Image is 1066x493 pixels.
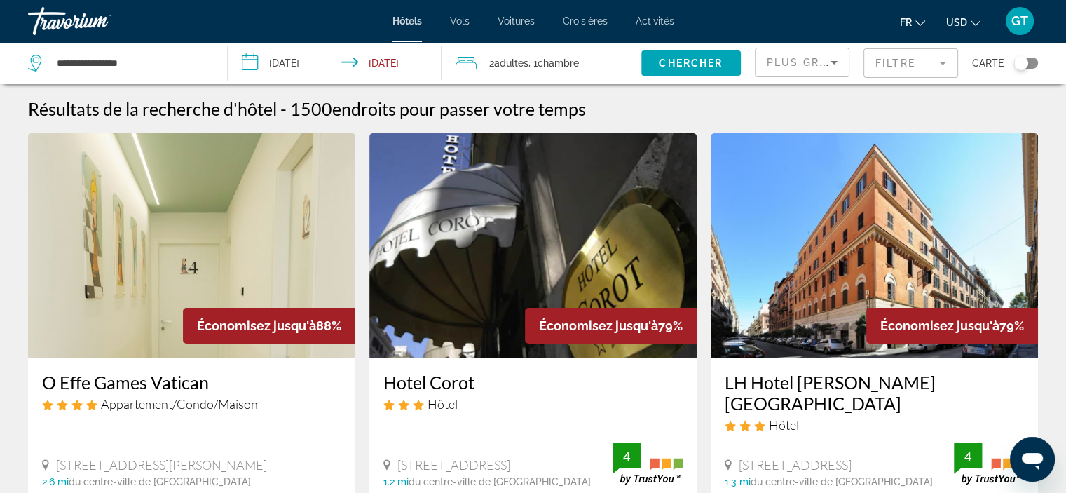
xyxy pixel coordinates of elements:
[56,457,267,473] span: [STREET_ADDRESS][PERSON_NAME]
[863,48,958,79] button: Filter
[725,417,1024,433] div: 3 star Hotel
[450,15,470,27] a: Vols
[954,448,982,465] div: 4
[383,372,683,393] a: Hotel Corot
[528,53,579,73] span: , 1
[498,15,535,27] a: Voitures
[428,396,458,412] span: Hôtel
[613,448,641,465] div: 4
[28,3,168,39] a: Travorium
[866,308,1038,344] div: 79%
[725,372,1024,414] a: LH Hotel [PERSON_NAME] [GEOGRAPHIC_DATA]
[42,396,341,412] div: 4 star Apartment
[442,42,641,84] button: Travelers: 2 adults, 0 children
[383,476,409,487] span: 1.2 mi
[28,133,355,358] img: Hotel image
[397,457,510,473] span: [STREET_ADDRESS]
[659,58,723,69] span: Chercher
[28,98,277,119] h1: Résultats de la recherche d'hôtel
[769,417,799,433] span: Hôtel
[900,12,925,32] button: Change language
[725,476,751,487] span: 1.3 mi
[1011,14,1028,28] span: GT
[489,53,528,73] span: 2
[751,476,933,487] span: du centre-ville de [GEOGRAPHIC_DATA]
[767,57,934,68] span: Plus grandes économies
[613,443,683,485] img: trustyou-badge.svg
[1002,6,1038,36] button: User Menu
[280,98,287,119] span: -
[409,476,591,487] span: du centre-ville de [GEOGRAPHIC_DATA]
[946,12,980,32] button: Change currency
[101,396,258,412] span: Appartement/Condo/Maison
[332,98,586,119] span: endroits pour passer votre temps
[954,443,1024,485] img: trustyou-badge.svg
[946,17,967,28] span: USD
[494,58,528,69] span: Adultes
[972,53,1004,73] span: Carte
[1010,437,1055,482] iframe: Bouton de lancement de la fenêtre de messagerie
[290,98,586,119] h2: 1500
[767,54,838,71] mat-select: Sort by
[636,15,674,27] a: Activités
[539,318,658,333] span: Économisez jusqu'à
[369,133,697,358] img: Hotel image
[525,308,697,344] div: 79%
[538,58,579,69] span: Chambre
[739,457,852,473] span: [STREET_ADDRESS]
[880,318,999,333] span: Économisez jusqu'à
[228,42,442,84] button: Check-in date: Mar 13, 2026 Check-out date: Mar 16, 2026
[563,15,608,27] a: Croisières
[183,308,355,344] div: 88%
[392,15,422,27] a: Hôtels
[42,372,341,393] a: O Effe Games Vatican
[69,476,251,487] span: du centre-ville de [GEOGRAPHIC_DATA]
[641,50,741,76] button: Chercher
[900,17,912,28] span: fr
[1004,57,1038,69] button: Toggle map
[383,396,683,412] div: 3 star Hotel
[711,133,1038,358] img: Hotel image
[197,318,316,333] span: Économisez jusqu'à
[42,476,69,487] span: 2.6 mi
